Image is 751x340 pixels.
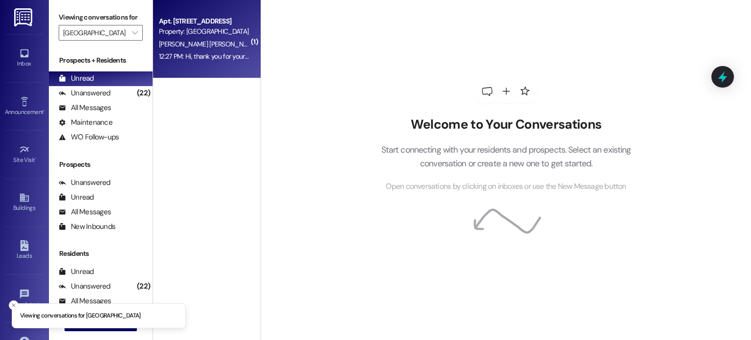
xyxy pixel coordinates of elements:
div: (22) [134,279,153,294]
div: Unanswered [59,178,110,188]
div: (22) [134,86,153,101]
a: Buildings [5,189,44,216]
div: Unread [59,192,94,203]
div: Maintenance [59,117,112,128]
i:  [132,29,137,37]
span: • [44,107,45,114]
div: WO Follow-ups [59,132,119,142]
a: Site Visit • [5,141,44,168]
label: Viewing conversations for [59,10,143,25]
img: ResiDesk Logo [14,8,34,26]
h2: Welcome to Your Conversations [366,117,646,133]
div: All Messages [59,103,111,113]
p: Viewing conversations for [GEOGRAPHIC_DATA] [20,312,141,320]
div: Prospects + Residents [49,55,153,66]
a: Leads [5,237,44,264]
button: Close toast [9,300,19,310]
div: Unanswered [59,88,110,98]
input: All communities [63,25,127,41]
div: All Messages [59,207,111,217]
span: • [35,155,37,162]
div: Unanswered [59,281,110,292]
div: Apt. [STREET_ADDRESS] [159,16,249,26]
a: Inbox [5,45,44,71]
span: [PERSON_NAME] [PERSON_NAME] [159,40,258,48]
div: Prospects [49,159,153,170]
div: Property: [GEOGRAPHIC_DATA] [159,26,249,37]
div: Residents [49,249,153,259]
a: Templates • [5,286,44,312]
div: New Inbounds [59,222,115,232]
span: Open conversations by clicking on inboxes or use the New Message button [386,181,626,193]
div: Unread [59,267,94,277]
div: Unread [59,73,94,84]
div: 12:27 PM: Hi, thank you for your message. Our team will get back to you [DATE] during regular off... [159,52,454,61]
p: Start connecting with your residents and prospects. Select an existing conversation or create a n... [366,143,646,171]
